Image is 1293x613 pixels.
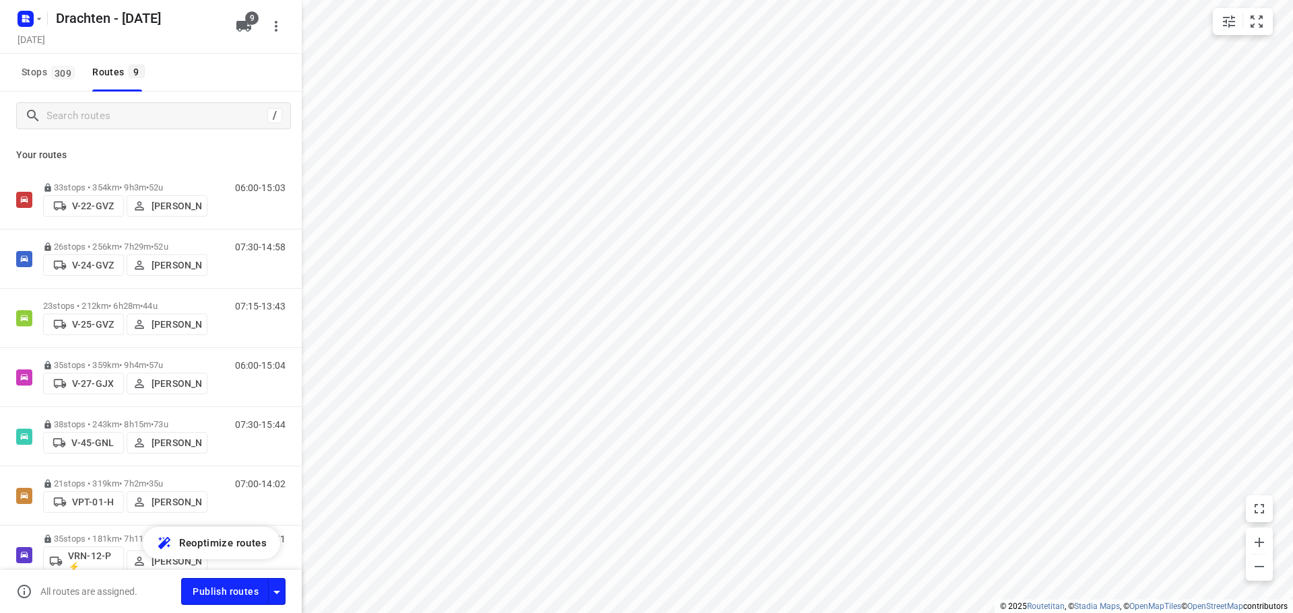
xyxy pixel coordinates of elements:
p: [PERSON_NAME] [152,260,201,271]
button: Map settings [1216,8,1242,35]
span: Publish routes [193,583,259,600]
button: [PERSON_NAME] [127,491,207,513]
button: [PERSON_NAME] [127,373,207,394]
div: small contained button group [1213,8,1273,35]
span: • [140,301,143,311]
span: • [151,419,154,429]
p: [PERSON_NAME] [152,437,201,448]
button: VPT-01-H [43,491,124,513]
button: [PERSON_NAME] [127,432,207,454]
p: V-24-GVZ [72,260,114,271]
p: V-45-GNL [71,437,114,448]
p: [PERSON_NAME] [152,378,201,389]
p: 07:00-14:02 [235,478,286,489]
span: Stops [22,64,79,81]
button: [PERSON_NAME] [127,314,207,335]
button: [PERSON_NAME] [127,195,207,217]
p: 23 stops • 212km • 6h28m [43,301,207,311]
span: Reoptimize routes [179,534,267,552]
span: 73u [154,419,168,429]
p: Your routes [16,148,286,162]
a: OpenMapTiles [1129,602,1181,611]
p: 07:30-15:44 [235,419,286,430]
button: V-24-GVZ [43,254,124,276]
span: 44u [143,301,157,311]
button: [PERSON_NAME] [127,254,207,276]
span: 9 [245,11,259,25]
p: 38 stops • 243km • 8h15m [43,419,207,429]
span: 52u [149,182,163,192]
div: / [267,108,282,123]
p: 33 stops • 354km • 9h3m [43,182,207,192]
h5: Drachten - [DATE] [51,7,225,29]
span: 9 [129,65,145,78]
p: 07:30-14:58 [235,242,286,252]
button: 9 [230,13,257,40]
li: © 2025 , © , © © contributors [1000,602,1288,611]
button: V-27-GJX [43,373,124,394]
p: [PERSON_NAME] [152,319,201,330]
p: 21 stops • 319km • 7h2m [43,478,207,489]
button: Reoptimize routes [143,527,280,559]
span: 52u [154,242,168,252]
p: [PERSON_NAME] [152,201,201,211]
p: [PERSON_NAME] [152,556,201,567]
a: Stadia Maps [1074,602,1120,611]
span: 57u [149,360,163,370]
p: VRN-12-P ⚡ [68,550,118,572]
span: • [146,360,149,370]
button: More [263,13,290,40]
button: V-25-GVZ [43,314,124,335]
p: 26 stops • 256km • 7h29m [43,242,207,252]
h5: Project date [12,32,51,47]
span: • [151,242,154,252]
div: Driver app settings [269,583,285,600]
a: Routetitan [1027,602,1065,611]
p: V-27-GJX [72,378,114,389]
p: VPT-01-H [72,497,114,507]
a: OpenStreetMap [1187,602,1243,611]
p: 35 stops • 181km • 7h11m [43,534,207,544]
p: 06:00-15:03 [235,182,286,193]
p: V-25-GVZ [72,319,114,330]
button: Publish routes [181,578,269,604]
button: [PERSON_NAME] [127,550,207,572]
span: 309 [51,66,75,79]
p: 06:00-15:04 [235,360,286,371]
p: [PERSON_NAME] [152,497,201,507]
p: All routes are assigned. [40,586,137,597]
p: V-22-GVZ [72,201,114,211]
p: 07:15-13:43 [235,301,286,312]
span: • [146,478,149,489]
button: V-45-GNL [43,432,124,454]
button: VRN-12-P ⚡ [43,546,124,576]
span: 35u [149,478,163,489]
div: Routes [92,64,148,81]
input: Search routes [46,106,267,127]
p: 35 stops • 359km • 9h4m [43,360,207,370]
span: • [146,182,149,192]
button: V-22-GVZ [43,195,124,217]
